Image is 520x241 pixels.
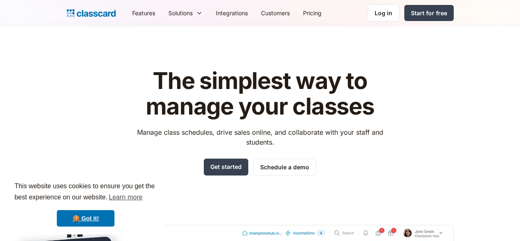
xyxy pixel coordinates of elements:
a: dismiss cookie message [57,210,114,227]
a: Schedule a demo [253,159,316,175]
div: Start for free [411,9,447,17]
a: Integrations [209,4,254,22]
span: This website uses cookies to ensure you get the best experience on our website. [14,181,157,204]
div: cookieconsent [7,173,165,234]
div: Solutions [162,4,209,22]
div: Solutions [168,9,193,17]
div: Log in [375,9,392,17]
a: learn more about cookies [107,191,144,204]
a: home [67,7,116,19]
p: Manage class schedules, drive sales online, and collaborate with your staff and students. [129,127,391,147]
h1: The simplest way to manage your classes [129,68,391,119]
a: Pricing [296,4,328,22]
a: Features [126,4,162,22]
a: Customers [254,4,296,22]
a: Start for free [404,5,454,21]
a: Log in [368,5,399,21]
a: Get started [204,159,248,175]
